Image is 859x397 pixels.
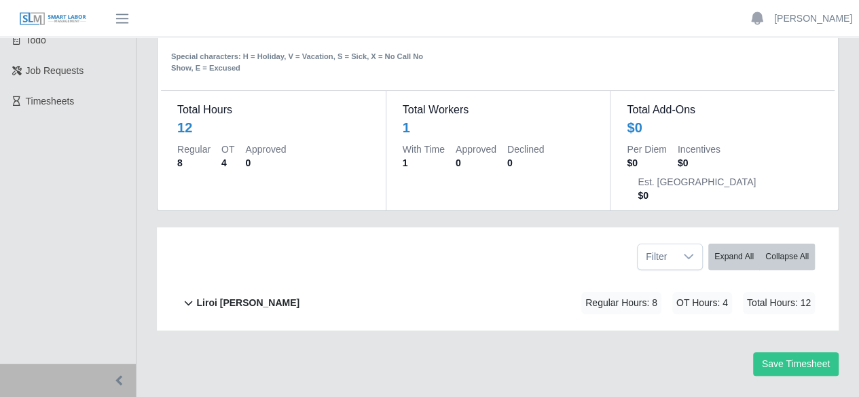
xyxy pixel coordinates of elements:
[26,65,84,76] span: Job Requests
[177,143,211,156] dt: Regular
[245,143,286,156] dt: Approved
[759,244,815,270] button: Collapse All
[678,143,720,156] dt: Incentives
[678,156,720,170] dd: $0
[638,189,756,202] dd: $0
[743,292,815,314] span: Total Hours: 12
[672,292,732,314] span: OT Hours: 4
[177,102,369,118] dt: Total Hours
[177,118,192,137] div: 12
[627,143,666,156] dt: Per Diem
[638,175,756,189] dt: Est. [GEOGRAPHIC_DATA]
[581,292,661,314] span: Regular Hours: 8
[403,143,445,156] dt: With Time
[456,143,496,156] dt: Approved
[627,156,666,170] dd: $0
[456,156,496,170] dd: 0
[708,244,815,270] div: bulk actions
[245,156,286,170] dd: 0
[627,102,818,118] dt: Total Add-Ons
[753,352,839,376] button: Save Timesheet
[403,156,445,170] dd: 1
[181,276,815,330] button: Liroi [PERSON_NAME] Regular Hours: 8 OT Hours: 4 Total Hours: 12
[403,118,410,137] div: 1
[19,12,87,26] img: SLM Logo
[638,244,675,269] span: Filter
[507,143,544,156] dt: Declined
[26,96,75,107] span: Timesheets
[221,156,234,170] dd: 4
[221,143,234,156] dt: OT
[774,12,852,26] a: [PERSON_NAME]
[177,156,211,170] dd: 8
[708,244,760,270] button: Expand All
[171,40,431,74] div: Special characters: H = Holiday, V = Vacation, S = Sick, X = No Call No Show, E = Excused
[26,35,46,45] span: Todo
[627,118,642,137] div: $0
[507,156,544,170] dd: 0
[196,296,299,310] b: Liroi [PERSON_NAME]
[403,102,594,118] dt: Total Workers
